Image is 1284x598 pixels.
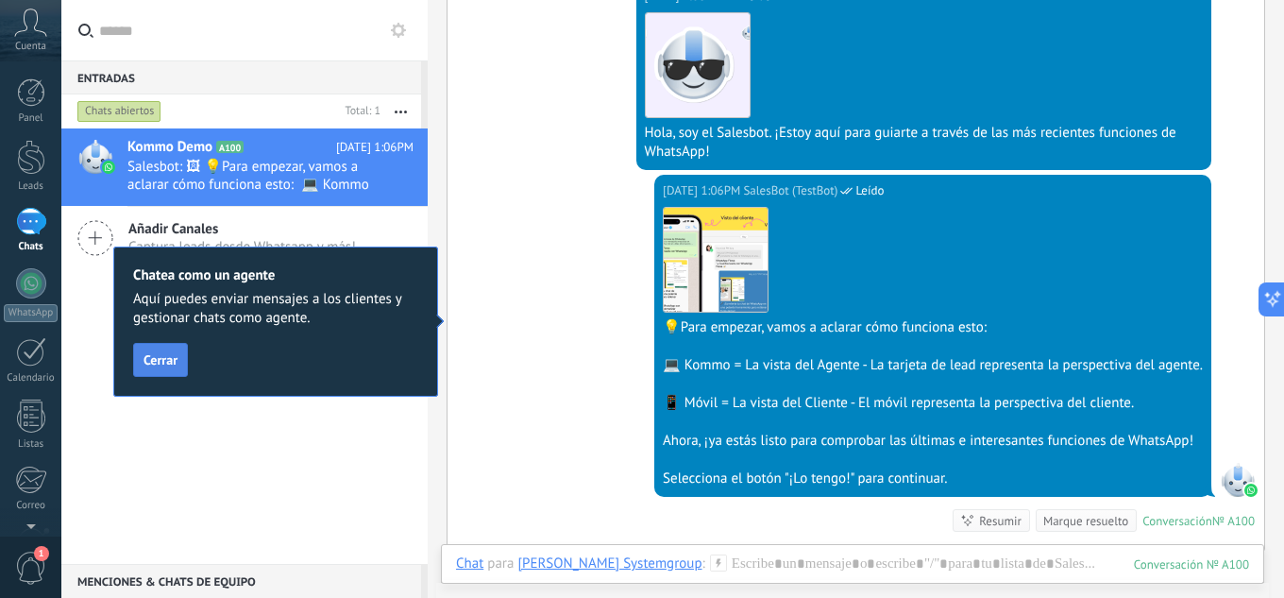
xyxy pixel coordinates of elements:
[4,112,59,125] div: Panel
[133,266,418,284] h2: Chatea como un agente
[127,138,212,157] span: Kommo Demo
[663,470,1203,488] div: Selecciona el botón "¡Lo tengo!" para continuar.
[128,220,356,238] span: Añadir Canales
[338,102,380,121] div: Total: 1
[979,512,1022,530] div: Resumir
[1212,513,1255,529] div: № A100
[1244,484,1258,497] img: waba.svg
[645,124,1204,162] div: Hola, soy el Salesbot. ¡Estoy aquí para guiarte a través de las más recientes funciones de WhatsApp!
[743,181,837,200] span: SalesBot (TestBot)
[216,141,244,153] span: A100
[144,353,177,367] span: Cerrar
[487,555,514,573] span: para
[4,500,59,512] div: Correo
[380,94,421,128] button: Más
[1142,513,1212,529] div: Conversación
[102,161,115,174] img: waba.svg
[663,394,1203,413] div: 📱 Móvil = La vista del Cliente - El móvil representa la perspectiva del cliente.
[1134,556,1249,572] div: 100
[4,372,59,384] div: Calendario
[336,138,414,157] span: [DATE] 1:06PM
[663,318,1203,337] div: 💡Para empezar, vamos a aclarar cómo funciona esto:
[663,181,743,200] div: [DATE] 1:06PM
[61,564,421,598] div: Menciones & Chats de equipo
[61,60,421,94] div: Entradas
[702,555,705,573] span: :
[1043,512,1128,530] div: Marque resuelto
[4,438,59,451] div: Listas
[127,158,378,194] span: Salesbot: 🖼 💡Para empezar, vamos a aclarar cómo funciona esto: 💻 Kommo = La vista del Agente - La...
[61,128,428,206] a: Kommo Demo A100 [DATE] 1:06PM Salesbot: 🖼 💡Para empezar, vamos a aclarar cómo funciona esto: 💻 Ko...
[663,432,1203,451] div: Ahora, ¡ya estás listo para comprobar las últimas e interesantes funciones de WhatsApp!
[664,208,768,312] img: a83dc132-a1a1-413d-89d4-d55cb6794f75
[34,546,49,561] span: 1
[4,180,59,193] div: Leads
[855,181,884,200] span: Leído
[646,13,750,117] img: 183.png
[1221,463,1255,497] span: SalesBot
[77,100,161,123] div: Chats abiertos
[663,356,1203,375] div: 💻 Kommo = La vista del Agente - La tarjeta de lead representa la perspectiva del agente.
[4,241,59,253] div: Chats
[133,290,418,328] span: Aquí puedes enviar mensajes a los clientes y gestionar chats como agente.
[517,555,701,572] div: Estefania Systemgroup
[133,343,188,377] button: Cerrar
[128,238,356,256] span: Captura leads desde Whatsapp y más!
[4,304,58,322] div: WhatsApp
[15,41,46,53] span: Cuenta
